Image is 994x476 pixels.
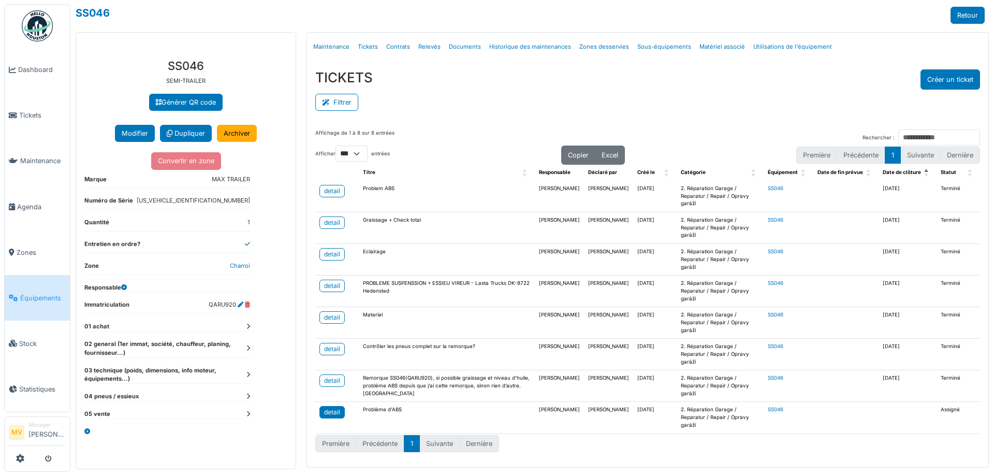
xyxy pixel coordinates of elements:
span: Tickets [19,110,66,120]
a: Zones [5,229,70,275]
dd: QARU920 [209,300,250,309]
span: Date de fin prévue [817,169,863,175]
a: Générer QR code [149,94,223,111]
td: [PERSON_NAME] [535,339,584,370]
td: [PERSON_NAME] [535,244,584,276]
span: Titre [363,169,375,175]
span: Statistiques [19,384,66,394]
a: MV Manager[PERSON_NAME] [9,421,66,446]
td: [PERSON_NAME] [584,402,633,434]
td: [PERSON_NAME] [584,307,633,339]
a: SS046 [768,312,783,318]
div: detail [324,186,340,196]
td: [DATE] [879,276,937,307]
td: [DATE] [879,181,937,212]
td: Contrôler les pneus complet sur la remorque? [359,339,535,370]
td: [DATE] [633,212,677,244]
label: Afficher entrées [315,146,390,162]
span: Maintenance [20,156,66,166]
dt: Quantité [84,218,109,231]
div: detail [324,344,340,354]
h3: TICKETS [315,69,373,85]
div: detail [324,281,340,291]
td: [DATE] [633,244,677,276]
a: detail [319,280,345,292]
span: Date de clôture [883,169,921,175]
a: Statistiques [5,366,70,412]
dt: 03 technique (poids, dimensions, info moteur, équipements...) [84,366,250,384]
a: SS046 [768,407,783,412]
a: SS046 [768,185,783,191]
td: Terminé [937,276,980,307]
div: detail [324,250,340,259]
img: Badge_color-CXgf-gQk.svg [22,10,53,41]
span: Déclaré par [588,169,617,175]
a: Matériel associé [695,35,749,59]
td: [PERSON_NAME] [584,370,633,402]
span: Équipement [768,169,798,175]
a: Documents [445,35,485,59]
dd: [US_VEHICLE_IDENTIFICATION_NUMBER] [137,196,250,205]
td: 2. Réparation Garage / Reparatur / Repair / Opravy garáží [677,181,764,212]
td: 2. Réparation Garage / Reparatur / Repair / Opravy garáží [677,339,764,370]
dt: 01 achat [84,322,250,331]
td: Problem ABS [359,181,535,212]
td: [PERSON_NAME] [535,181,584,212]
span: Créé le: Activate to sort [664,165,670,181]
td: Terminé [937,244,980,276]
td: 2. Réparation Garage / Reparatur / Repair / Opravy garáží [677,307,764,339]
td: [DATE] [879,370,937,402]
button: Modifier [115,125,155,142]
td: Assigné [937,402,980,434]
dt: Numéro de Série [84,196,133,209]
span: Date de clôture: Activate to invert sorting [924,165,930,181]
span: Équipements [20,293,66,303]
a: Contrats [382,35,414,59]
dt: Responsable [84,283,127,292]
select: Afficherentrées [335,146,368,162]
label: Rechercher : [863,134,895,142]
a: Archiver [217,125,257,142]
a: SS046 [768,375,783,381]
td: 2. Réparation Garage / Reparatur / Repair / Opravy garáží [677,212,764,244]
a: Utilisations de l'équipement [749,35,836,59]
td: [DATE] [879,212,937,244]
a: Sous-équipements [633,35,695,59]
a: Agenda [5,184,70,229]
td: [PERSON_NAME] [584,339,633,370]
h3: SS046 [84,59,287,73]
td: [PERSON_NAME] [584,181,633,212]
button: 1 [885,147,901,164]
button: 1 [404,435,420,452]
span: Titre: Activate to sort [522,165,529,181]
td: [PERSON_NAME] [535,402,584,434]
span: Catégorie: Activate to sort [751,165,757,181]
a: SS046 [768,280,783,286]
p: SEMI-TRAILER [84,77,287,85]
dt: Zone [84,262,99,275]
dt: Entretien en ordre? [84,240,140,253]
a: Zones desservies [575,35,633,59]
td: [DATE] [633,307,677,339]
li: MV [9,425,24,440]
a: SS046 [768,249,783,254]
button: Créer un ticket [920,69,980,90]
a: detail [319,406,345,419]
td: Problème d'ABS [359,402,535,434]
td: [DATE] [633,402,677,434]
span: Équipement: Activate to sort [801,165,807,181]
dd: MAX TRAILER [212,175,250,184]
span: Statut: Activate to sort [968,165,974,181]
button: Filtrer [315,94,358,111]
button: Copier [561,146,595,165]
td: 2. Réparation Garage / Reparatur / Repair / Opravy garáží [677,402,764,434]
td: [DATE] [879,339,937,370]
a: Retour [951,7,985,24]
span: Excel [602,151,618,159]
span: Stock [19,339,66,349]
a: Relevés [414,35,445,59]
a: Équipements [5,275,70,321]
div: Affichage de 1 à 8 sur 8 entrées [315,129,394,146]
a: detail [319,217,345,229]
div: detail [324,313,340,322]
